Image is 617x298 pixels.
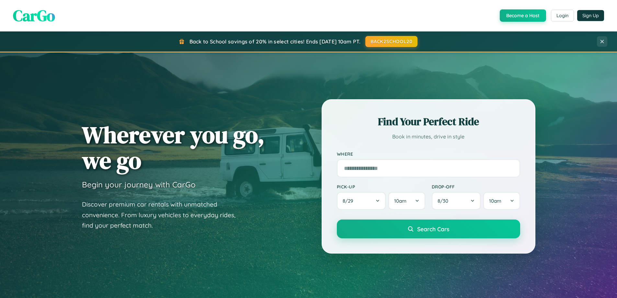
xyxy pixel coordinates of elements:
label: Where [337,151,520,157]
span: 10am [489,198,501,204]
span: CarGo [13,5,55,26]
span: Search Cars [417,225,449,232]
h1: Wherever you go, we go [82,122,265,173]
span: 10am [394,198,406,204]
button: Become a Host [500,9,546,22]
button: Sign Up [577,10,604,21]
label: Drop-off [432,184,520,189]
button: 10am [388,192,425,210]
label: Pick-up [337,184,425,189]
button: Search Cars [337,220,520,238]
p: Discover premium car rentals with unmatched convenience. From luxury vehicles to everyday rides, ... [82,199,244,231]
span: 8 / 30 [438,198,451,204]
button: 8/30 [432,192,481,210]
p: Book in minutes, drive in style [337,132,520,141]
span: 8 / 29 [343,198,356,204]
h3: Begin your journey with CarGo [82,180,196,189]
button: BACK2SCHOOL20 [365,36,417,47]
h2: Find Your Perfect Ride [337,114,520,129]
span: Back to School savings of 20% in select cities! Ends [DATE] 10am PT. [189,38,360,45]
button: 10am [483,192,520,210]
button: 8/29 [337,192,386,210]
button: Login [551,10,574,21]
